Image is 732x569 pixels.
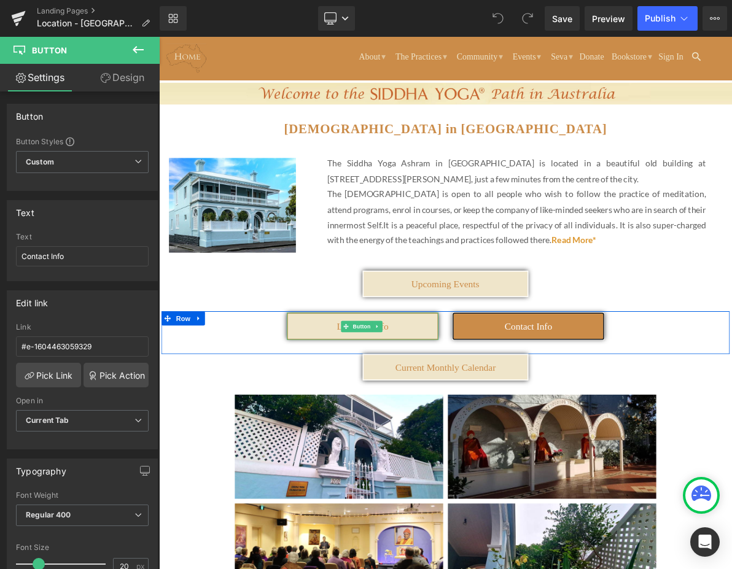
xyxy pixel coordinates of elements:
a: Search [691,19,704,37]
span: Current Monthly Calendar [306,422,437,435]
span: Preview [592,12,625,25]
span: Row [19,356,44,374]
a: Preview [585,6,633,31]
div: Font Weight [16,491,149,500]
span: Button [32,45,67,55]
a: About▾ [255,13,297,37]
span: ▾ [368,20,373,32]
a: Pick Link [16,363,81,387]
span: Location Info [230,368,297,382]
a: Landing Pages [37,6,160,16]
a: Current Monthly Calendar [264,411,479,446]
span: ▾ [288,20,294,32]
span: ▾ [490,20,496,32]
div: Open in [16,397,149,405]
a: Seva▾ [504,13,540,37]
span: ▾ [531,20,537,32]
a: New Library [160,6,187,31]
b: Current Tab [26,416,69,425]
button: Redo [515,6,540,31]
img: Outside View of Melbourne Ashram from Street [13,157,177,280]
input: https://your-shop.myshopify.com [16,336,149,357]
span: Upcoming Events [327,314,416,327]
div: Font Size [16,543,149,552]
b: Custom [26,157,54,168]
div: Open Intercom Messenger [690,527,720,557]
a: Bookstore▾ [583,13,642,37]
div: The Siddha Yoga Ashram in [GEOGRAPHIC_DATA] is located in a beautiful old building at [STREET_ADD... [218,154,709,194]
span: ▾ [634,20,639,32]
a: Contact Info [381,358,577,392]
div: Typography [16,459,66,476]
span: Button [249,368,277,383]
a: Expand / Collapse [276,368,289,383]
a: The Practices▾ [302,13,376,37]
span: It is a peaceful place, respectful of the privacy of all individuals. It is also super-charged wi... [218,237,709,270]
a: Sign In [648,20,680,37]
span: Save [552,12,572,25]
div: Text [16,233,149,241]
span: Publish [645,14,676,23]
a: Donate [545,20,577,37]
img: The Siddha Yoga Foundation Limited [9,9,61,47]
a: Pick Action [84,363,149,387]
a: Design [82,64,162,91]
button: Publish [637,6,698,31]
font: Read More* [509,257,567,270]
div: Edit link [16,291,49,308]
strong: [DEMOGRAPHIC_DATA] in [GEOGRAPHIC_DATA] [162,110,581,128]
span: ▾ [440,20,446,32]
span: Location - [GEOGRAPHIC_DATA] [37,18,136,28]
a: Upcoming Events [264,303,479,338]
div: Button [16,104,43,122]
a: Community▾ [382,13,449,37]
div: Link [16,323,149,331]
span: Contact Info [448,368,510,382]
a: Events▾ [454,13,499,37]
a: Expand / Collapse [44,356,60,374]
button: Undo [486,6,510,31]
div: The [DEMOGRAPHIC_DATA] is open to all people who wish to follow the practice of meditation, atten... [218,194,709,274]
button: More [703,6,727,31]
div: Button Styles [16,136,149,146]
b: Regular 400 [26,510,71,519]
div: Text [16,201,34,218]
